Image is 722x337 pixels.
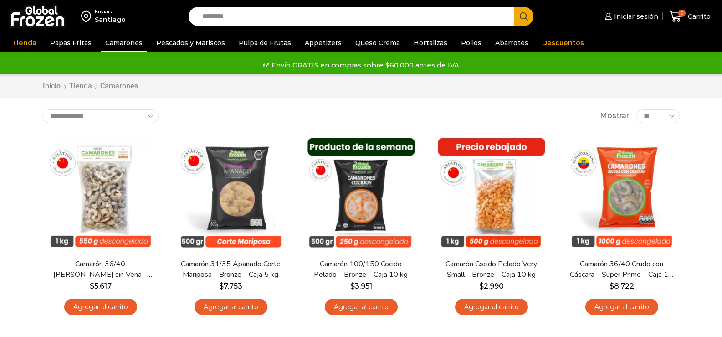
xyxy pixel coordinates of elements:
[64,299,137,316] a: Agregar al carrito: “Camarón 36/40 Crudo Pelado sin Vena - Bronze - Caja 10 kg”
[609,282,614,290] span: $
[300,34,346,52] a: Appetizers
[178,259,283,280] a: Camarón 31/35 Apanado Corte Mariposa – Bronze – Caja 5 kg
[90,282,94,290] span: $
[479,282,504,290] bdi: 2.990
[152,34,230,52] a: Pescados y Mariscos
[95,9,126,15] div: Enviar a
[325,299,398,316] a: Agregar al carrito: “Camarón 100/150 Cocido Pelado - Bronze - Caja 10 kg”
[667,6,713,27] a: 0 Carrito
[491,34,533,52] a: Abarrotes
[46,34,96,52] a: Papas Fritas
[90,282,112,290] bdi: 5.617
[603,7,658,26] a: Iniciar sesión
[350,282,372,290] bdi: 3.951
[439,259,543,280] a: Camarón Cocido Pelado Very Small – Bronze – Caja 10 kg
[69,81,92,92] a: Tienda
[42,81,138,92] nav: Breadcrumb
[600,111,629,121] span: Mostrar
[81,9,95,24] img: address-field-icon.svg
[351,34,405,52] a: Queso Crema
[455,299,528,316] a: Agregar al carrito: “Camarón Cocido Pelado Very Small - Bronze - Caja 10 kg”
[95,15,126,24] div: Santiago
[585,299,658,316] a: Agregar al carrito: “Camarón 36/40 Crudo con Cáscara - Super Prime - Caja 10 kg”
[219,282,242,290] bdi: 7.753
[42,109,159,123] select: Pedido de la tienda
[8,34,41,52] a: Tienda
[308,259,413,280] a: Camarón 100/150 Cocido Pelado – Bronze – Caja 10 kg
[612,12,658,21] span: Iniciar sesión
[456,34,486,52] a: Pollos
[101,34,147,52] a: Camarones
[48,259,153,280] a: Camarón 36/40 [PERSON_NAME] sin Vena – Bronze – Caja 10 kg
[100,82,138,90] h1: Camarones
[569,259,674,280] a: Camarón 36/40 Crudo con Cáscara – Super Prime – Caja 10 kg
[409,34,452,52] a: Hortalizas
[514,7,533,26] button: Search button
[234,34,296,52] a: Pulpa de Frutas
[609,282,634,290] bdi: 8.722
[678,10,686,17] span: 0
[479,282,484,290] span: $
[195,299,267,316] a: Agregar al carrito: “Camarón 31/35 Apanado Corte Mariposa - Bronze - Caja 5 kg”
[219,282,224,290] span: $
[42,81,61,92] a: Inicio
[538,34,589,52] a: Descuentos
[350,282,355,290] span: $
[686,12,711,21] span: Carrito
